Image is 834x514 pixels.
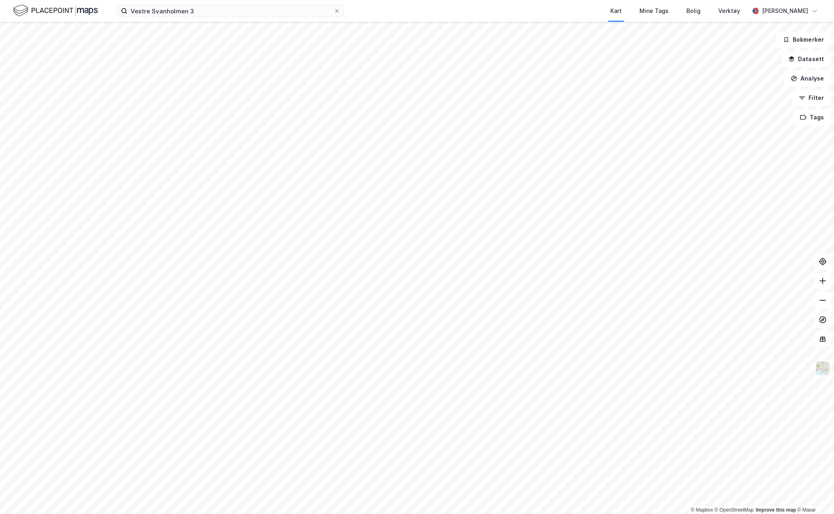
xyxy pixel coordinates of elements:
div: Mine Tags [639,6,669,16]
div: [PERSON_NAME] [762,6,808,16]
a: Improve this map [756,507,796,513]
div: Verktøy [718,6,740,16]
a: Mapbox [691,507,713,513]
button: Datasett [781,51,831,67]
div: Kontrollprogram for chat [794,475,834,514]
button: Filter [792,90,831,106]
input: Søk på adresse, matrikkel, gårdeiere, leietakere eller personer [127,5,334,17]
iframe: Chat Widget [794,475,834,514]
button: Tags [793,109,831,125]
a: OpenStreetMap [715,507,754,513]
div: Bolig [686,6,701,16]
img: Z [815,361,830,376]
div: Kart [610,6,622,16]
button: Bokmerker [776,32,831,48]
img: logo.f888ab2527a4732fd821a326f86c7f29.svg [13,4,98,18]
button: Analyse [784,70,831,87]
